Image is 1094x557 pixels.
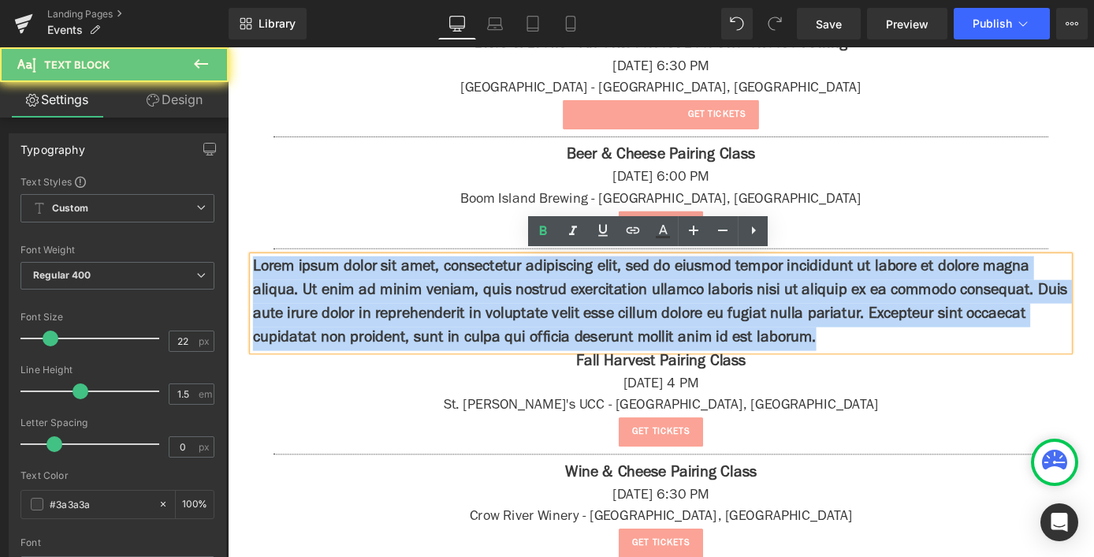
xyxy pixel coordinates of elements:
[176,491,214,518] div: %
[369,58,585,91] a: get tickets
[28,360,926,383] p: [DATE] 4 PM
[20,537,214,548] div: Font
[28,482,926,506] p: [DATE] 6:30 PM
[20,312,214,323] div: Font Size
[20,175,214,188] div: Text Styles
[28,34,926,58] p: [GEOGRAPHIC_DATA] - [GEOGRAPHIC_DATA], [GEOGRAPHIC_DATA]
[445,189,508,204] span: get tickets
[552,8,590,39] a: Mobile
[47,8,229,21] a: Landing Pages
[886,16,928,32] span: Preview
[507,66,570,82] span: get tickets
[1040,503,1078,541] div: Open Intercom Messenger
[20,417,214,428] div: Letter Spacing
[430,407,523,440] a: get tickets
[445,416,508,432] span: get tickets
[374,110,581,128] strong: Beer & Cheese Pairing Class
[372,460,582,477] strong: Wine & Cheese Pairing Class
[20,364,214,376] div: Line Height
[438,8,476,39] a: Desktop
[28,506,926,529] p: Crow River Winery - [GEOGRAPHIC_DATA], [GEOGRAPHIC_DATA]
[199,336,212,346] span: px
[384,338,571,355] strong: Fall Harvest Pairing Class
[721,8,753,39] button: Undo
[954,8,1050,39] button: Publish
[199,442,212,452] span: px
[430,180,523,213] a: get tickets
[33,269,91,281] b: Regular 400
[28,133,926,156] p: [DATE] 6:00 PM
[28,10,926,34] p: [DATE] 6:30 PM
[47,24,83,36] span: Events
[117,82,232,118] a: Design
[514,8,552,39] a: Tablet
[816,16,842,32] span: Save
[229,8,307,39] a: New Library
[759,8,791,39] button: Redo
[199,389,212,399] span: em
[50,495,151,513] input: Color
[867,8,947,39] a: Preview
[20,134,85,156] div: Typography
[20,470,214,481] div: Text Color
[52,202,88,215] b: Custom
[445,538,508,554] span: Get tickets
[44,58,110,71] span: Text Block
[259,17,296,31] span: Library
[28,156,926,180] p: Boom Island Brewing - [GEOGRAPHIC_DATA], [GEOGRAPHIC_DATA]
[973,17,1012,30] span: Publish
[1056,8,1088,39] button: More
[476,8,514,39] a: Laptop
[20,245,214,256] div: Font Weight
[28,383,926,407] p: St. [PERSON_NAME]'s UCC - [GEOGRAPHIC_DATA], [GEOGRAPHIC_DATA]
[28,234,925,329] strong: Lorem ipsum dolor sit amet, consectetur adipiscing elit, sed do eiusmod tempor incididunt ut labo...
